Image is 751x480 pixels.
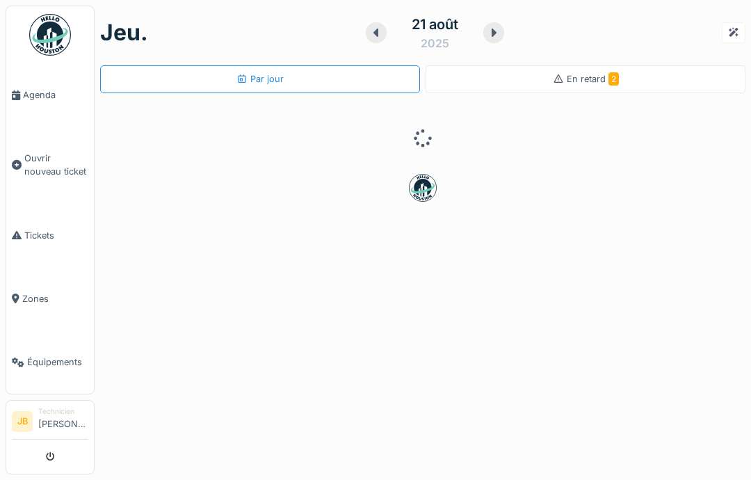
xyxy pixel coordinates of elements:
h1: jeu. [100,19,148,46]
span: Agenda [23,88,88,102]
span: 2 [608,72,619,86]
span: En retard [567,74,619,84]
div: Technicien [38,406,88,417]
div: Par jour [236,72,284,86]
img: badge-BVDL4wpA.svg [409,174,437,202]
div: 2025 [421,35,449,51]
a: Ouvrir nouveau ticket [6,127,94,203]
div: 21 août [412,14,458,35]
li: [PERSON_NAME] [38,406,88,436]
img: Badge_color-CXgf-gQk.svg [29,14,71,56]
a: JB Technicien[PERSON_NAME] [12,406,88,440]
li: JB [12,411,33,432]
span: Zones [22,292,88,305]
a: Agenda [6,63,94,127]
a: Tickets [6,204,94,267]
a: Équipements [6,330,94,394]
span: Tickets [24,229,88,242]
span: Équipements [27,355,88,369]
span: Ouvrir nouveau ticket [24,152,88,178]
a: Zones [6,267,94,330]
